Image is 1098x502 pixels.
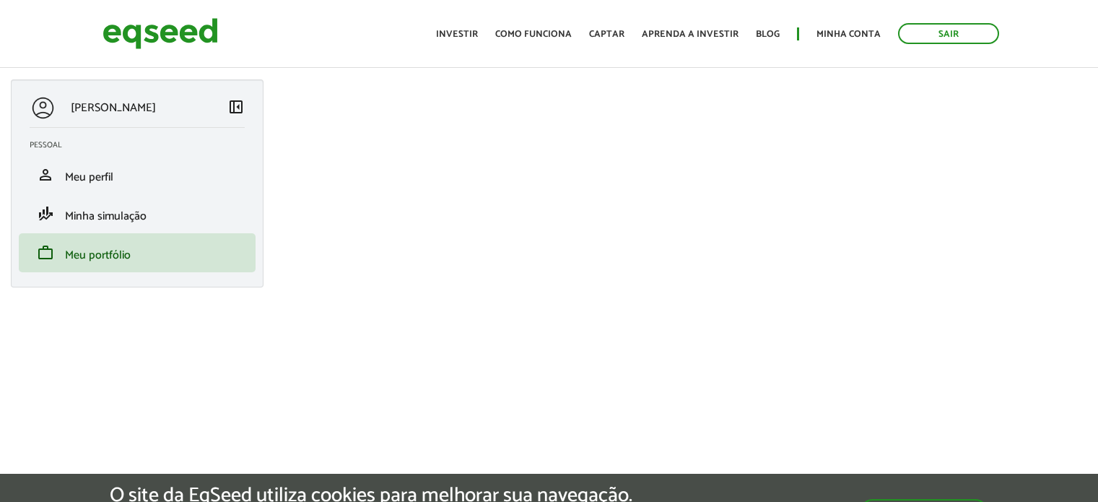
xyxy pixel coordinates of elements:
a: Sair [898,23,999,44]
a: Minha conta [816,30,881,39]
a: Investir [436,30,478,39]
li: Minha simulação [19,194,256,233]
a: finance_modeMinha simulação [30,205,245,222]
a: Como funciona [495,30,572,39]
li: Meu portfólio [19,233,256,272]
span: finance_mode [37,205,54,222]
span: left_panel_close [227,98,245,116]
span: Meu portfólio [65,246,131,265]
a: Blog [756,30,780,39]
a: Captar [589,30,624,39]
span: Minha simulação [65,207,147,226]
span: Meu perfil [65,168,113,187]
img: EqSeed [103,14,218,53]
p: [PERSON_NAME] [71,101,156,115]
span: person [37,166,54,183]
a: workMeu portfólio [30,244,245,261]
a: personMeu perfil [30,166,245,183]
a: Colapsar menu [227,98,245,118]
span: work [37,244,54,261]
li: Meu perfil [19,155,256,194]
a: Aprenda a investir [642,30,738,39]
h2: Pessoal [30,141,256,150]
